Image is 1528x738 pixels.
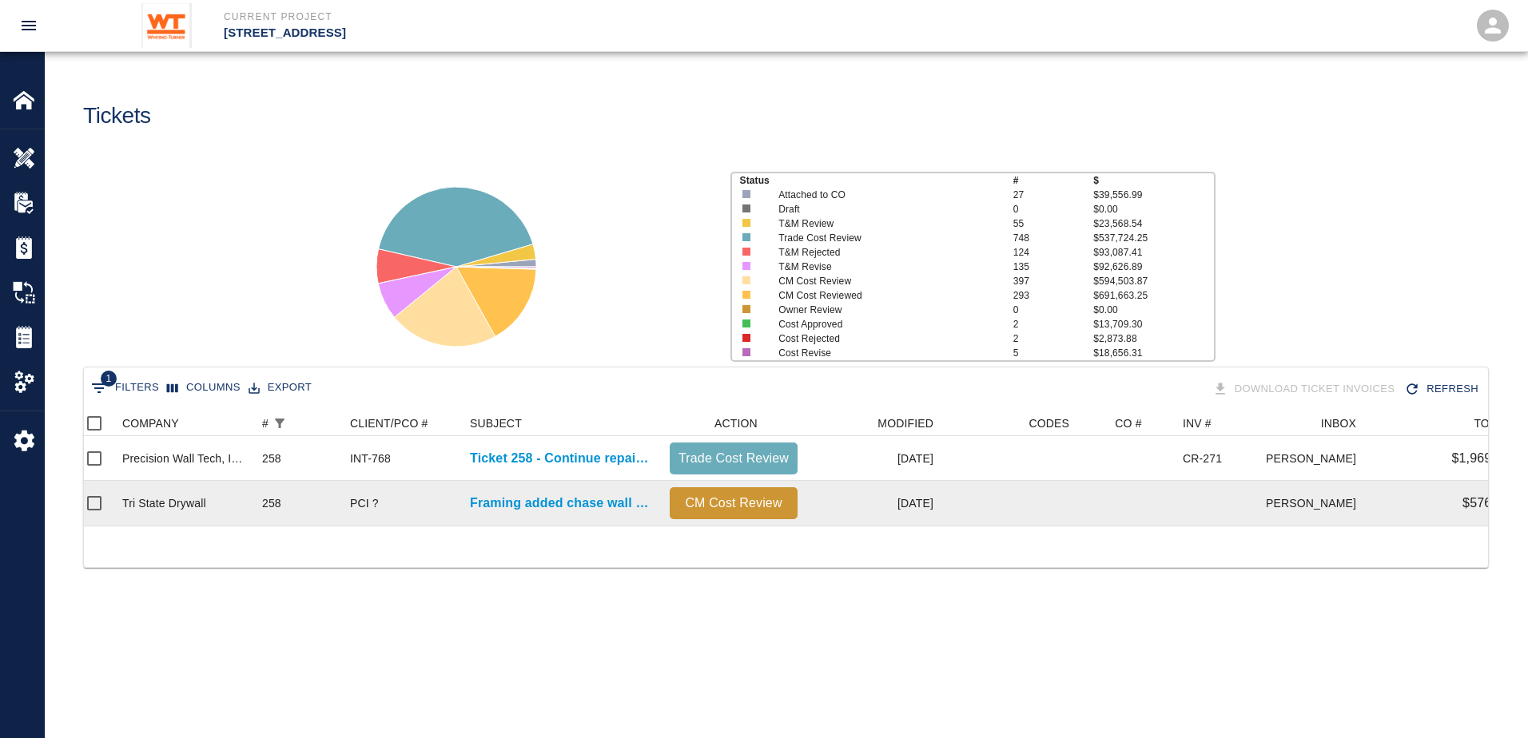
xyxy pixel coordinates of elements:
div: PCI ? [350,495,379,511]
p: CM Cost Review [676,494,791,513]
div: [DATE] [806,481,941,526]
div: Tri State Drywall [122,495,206,511]
h1: Tickets [83,103,151,129]
p: 27 [1013,188,1094,202]
p: 135 [1013,260,1094,274]
div: # [254,411,342,436]
p: 293 [1013,288,1094,303]
button: Sort [291,412,313,434]
p: $ [1093,173,1214,188]
div: CO # [1077,411,1175,436]
p: $537,724.25 [1093,231,1214,245]
div: SUBJECT [470,411,522,436]
p: T&M Review [778,216,989,231]
p: 124 [1013,245,1094,260]
p: $92,626.89 [1093,260,1214,274]
p: Current Project [224,10,850,24]
iframe: Chat Widget [1262,565,1528,738]
p: [STREET_ADDRESS] [224,24,850,42]
div: INT-768 [350,450,391,466]
p: 748 [1013,231,1094,245]
div: TOTAL [1364,411,1518,436]
div: INBOX [1321,411,1356,436]
div: 1 active filter [269,412,291,434]
p: $13,709.30 [1093,317,1214,331]
div: SUBJECT [462,411,662,436]
p: $2,873.88 [1093,331,1214,346]
div: Precision Wall Tech, Inc. [122,450,246,466]
div: COMPANY [122,411,179,436]
p: $23,568.54 [1093,216,1214,231]
span: 1 [101,371,117,387]
p: 5 [1013,346,1094,360]
button: open drawer [10,6,48,45]
div: INBOX [1267,411,1364,436]
p: $0.00 [1093,303,1214,317]
p: 2 [1013,317,1094,331]
p: Attached to CO [778,188,989,202]
p: CM Cost Reviewed [778,288,989,303]
button: Export [245,375,316,400]
p: $691,663.25 [1093,288,1214,303]
p: 0 [1013,202,1094,216]
p: # [1013,173,1094,188]
button: Show filters [87,375,163,401]
p: Cost Rejected [778,331,989,346]
p: 55 [1013,216,1094,231]
div: MODIFIED [806,411,941,436]
div: [PERSON_NAME] [1267,436,1364,481]
p: T&M Rejected [778,245,989,260]
div: CLIENT/PCO # [342,411,462,436]
div: MODIFIED [877,411,933,436]
div: Refresh the list [1401,375,1485,403]
button: Show filters [269,412,291,434]
div: CODES [1029,411,1069,436]
p: $576.00 [1462,494,1510,513]
p: $39,556.99 [1093,188,1214,202]
div: Tickets download in groups of 15 [1209,375,1402,403]
p: Owner Review [778,303,989,317]
button: Select columns [163,375,245,400]
p: 0 [1013,303,1094,317]
p: Cost Approved [778,317,989,331]
div: CO # [1115,411,1141,436]
div: CLIENT/PCO # [350,411,428,436]
p: CM Cost Review [778,274,989,288]
a: Ticket 258 - Continue repainting walls, doors, and frames on G1 level [470,449,654,468]
img: Whiting-Turner [141,3,192,48]
div: [PERSON_NAME] [1267,481,1364,526]
button: Refresh [1401,375,1485,403]
p: $594,503.87 [1093,274,1214,288]
div: CODES [941,411,1077,436]
p: $1,969.32 [1451,449,1510,468]
p: 2 [1013,331,1094,346]
a: Framing added chase wall B-1 lab to cover column in... [470,494,654,513]
p: T&M Revise [778,260,989,274]
div: COMPANY [114,411,254,436]
p: $93,087.41 [1093,245,1214,260]
p: Trade Cost Review [676,449,791,468]
div: INV # [1183,411,1212,436]
p: $0.00 [1093,202,1214,216]
p: Status [740,173,1013,188]
p: $18,656.31 [1093,346,1214,360]
div: [DATE] [806,436,941,481]
p: 397 [1013,274,1094,288]
div: 258 [262,495,281,511]
div: ACTION [662,411,806,436]
p: Cost Revise [778,346,989,360]
div: # [262,411,269,436]
p: Trade Cost Review [778,231,989,245]
div: INV # [1175,411,1267,436]
div: CR-271 [1183,450,1222,466]
div: 258 [262,450,281,466]
div: TOTAL [1474,411,1510,436]
p: Draft [778,202,989,216]
div: ACTION [714,411,758,436]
